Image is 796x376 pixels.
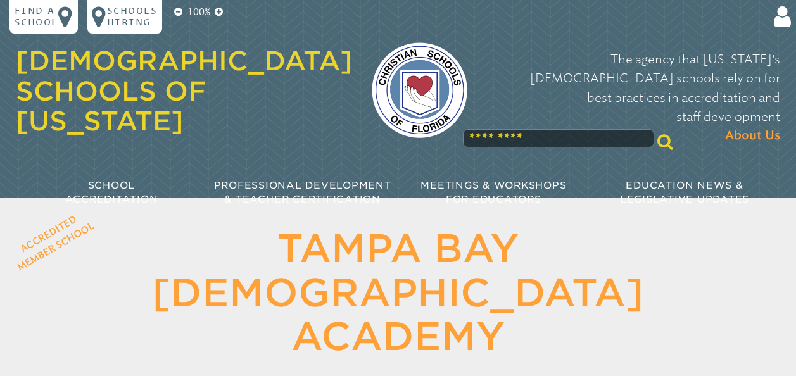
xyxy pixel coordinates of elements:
h1: Tampa Bay [DEMOGRAPHIC_DATA] Academy [91,227,705,358]
span: School Accreditation [65,180,158,206]
p: The agency that [US_STATE]’s [DEMOGRAPHIC_DATA] schools rely on for best practices in accreditati... [486,50,780,146]
span: About Us [725,127,780,146]
span: Meetings & Workshops for Educators [420,180,566,206]
p: Find a school [15,5,58,29]
img: csf-logo-web-colors.png [372,42,467,138]
p: Schools Hiring [107,5,158,29]
span: Education News & Legislative Updates [620,180,749,206]
p: 100% [185,5,213,20]
a: [DEMOGRAPHIC_DATA] Schools of [US_STATE] [16,45,353,137]
span: Professional Development & Teacher Certification [214,180,391,206]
